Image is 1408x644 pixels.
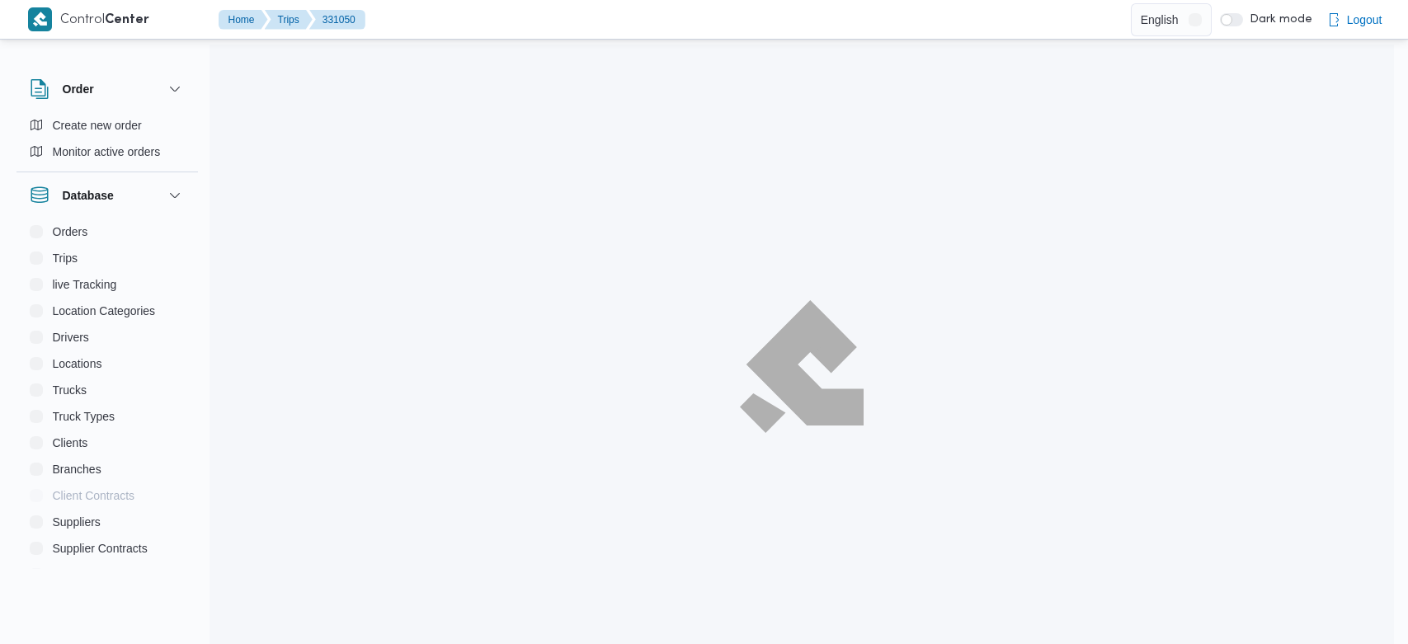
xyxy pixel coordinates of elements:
button: Orders [23,219,191,245]
div: Order [16,112,198,172]
button: Monitor active orders [23,139,191,165]
span: Client Contracts [53,486,135,505]
button: Suppliers [23,509,191,535]
span: Orders [53,222,88,242]
img: ILLA Logo [746,307,858,426]
button: Order [30,79,185,99]
button: Locations [23,350,191,377]
button: Logout [1321,3,1389,36]
span: Branches [53,459,101,479]
button: Truck Types [23,403,191,430]
h3: Database [63,186,114,205]
span: live Tracking [53,275,117,294]
button: Supplier Contracts [23,535,191,562]
button: Location Categories [23,298,191,324]
button: Create new order [23,112,191,139]
button: Branches [23,456,191,482]
button: Database [30,186,185,205]
button: 331050 [309,10,365,30]
button: Clients [23,430,191,456]
b: Center [105,14,149,26]
span: Drivers [53,327,89,347]
span: Monitor active orders [53,142,161,162]
div: Database [16,219,198,576]
span: Location Categories [53,301,156,321]
img: X8yXhbKr1z7QwAAAABJRU5ErkJggg== [28,7,52,31]
button: Trips [23,245,191,271]
span: Trucks [53,380,87,400]
span: Clients [53,433,88,453]
button: Client Contracts [23,482,191,509]
span: Locations [53,354,102,374]
button: live Tracking [23,271,191,298]
span: Dark mode [1243,13,1312,26]
button: Trips [265,10,313,30]
button: Devices [23,562,191,588]
button: Trucks [23,377,191,403]
span: Supplier Contracts [53,538,148,558]
span: Trips [53,248,78,268]
h3: Order [63,79,94,99]
span: Devices [53,565,94,585]
span: Suppliers [53,512,101,532]
span: Truck Types [53,407,115,426]
button: Drivers [23,324,191,350]
span: Logout [1347,10,1382,30]
span: Create new order [53,115,142,135]
button: Home [219,10,268,30]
